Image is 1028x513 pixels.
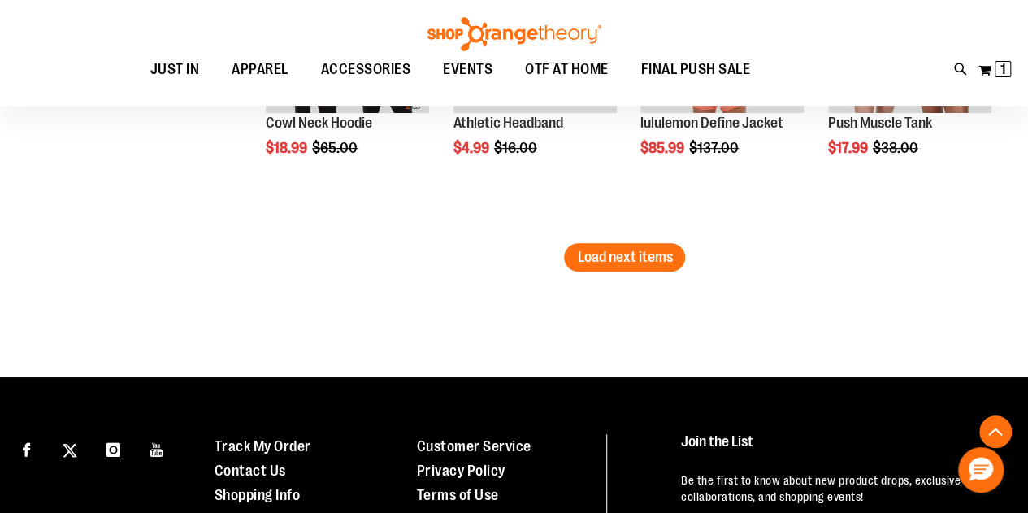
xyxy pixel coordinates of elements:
[681,434,1000,464] h4: Join the List
[417,463,505,479] a: Privacy Policy
[443,51,492,88] span: EVENTS
[494,140,540,156] span: $16.00
[417,438,531,454] a: Customer Service
[321,51,411,88] span: ACCESSORIES
[873,140,921,156] span: $38.00
[564,243,685,272] button: Load next items
[979,415,1012,448] button: Back To Top
[312,140,360,156] span: $65.00
[305,51,427,89] a: ACCESSORIES
[215,487,301,503] a: Shopping Info
[681,472,1000,505] p: Be the first to know about new product drops, exclusive collaborations, and shopping events!
[640,140,687,156] span: $85.99
[1000,61,1006,77] span: 1
[525,51,609,88] span: OTF AT HOME
[641,51,751,88] span: FINAL PUSH SALE
[640,115,783,131] a: lululemon Define Jacket
[12,434,41,463] a: Visit our Facebook page
[625,51,767,88] a: FINAL PUSH SALE
[417,487,499,503] a: Terms of Use
[215,438,311,454] a: Track My Order
[266,140,310,156] span: $18.99
[828,115,932,131] a: Push Muscle Tank
[232,51,288,88] span: APPAREL
[215,51,305,89] a: APPAREL
[577,249,672,265] span: Load next items
[215,463,286,479] a: Contact Us
[56,434,85,463] a: Visit our X page
[453,140,492,156] span: $4.99
[425,17,604,51] img: Shop Orangetheory
[453,115,563,131] a: Athletic Headband
[427,51,509,89] a: EVENTS
[509,51,625,89] a: OTF AT HOME
[134,51,216,89] a: JUST IN
[63,443,77,458] img: Twitter
[828,140,870,156] span: $17.99
[689,140,741,156] span: $137.00
[958,447,1004,493] button: Hello, have a question? Let’s chat.
[150,51,200,88] span: JUST IN
[143,434,171,463] a: Visit our Youtube page
[266,115,372,131] a: Cowl Neck Hoodie
[99,434,128,463] a: Visit our Instagram page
